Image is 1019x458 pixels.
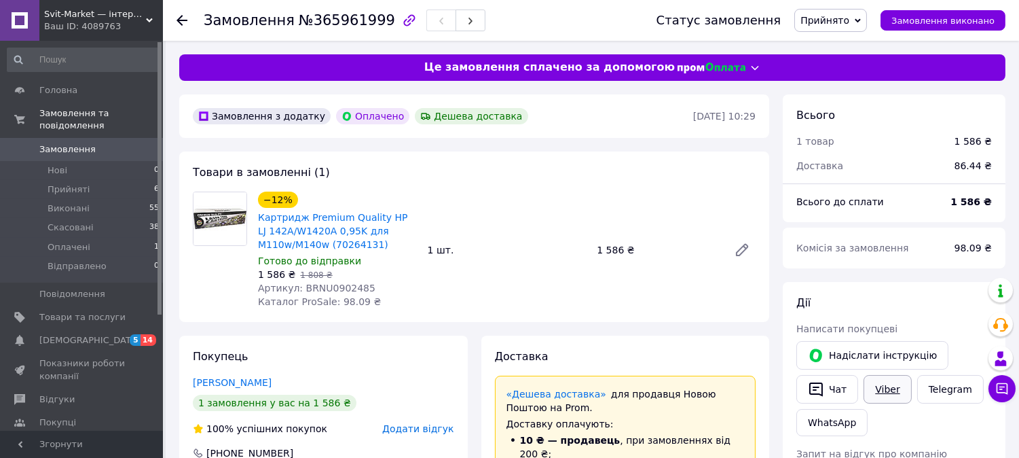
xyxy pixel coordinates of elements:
span: Покупець [193,350,248,363]
span: Прийнято [800,15,849,26]
span: 1 [154,241,159,253]
span: Доставка [495,350,549,363]
span: Товари та послуги [39,311,126,323]
span: Нові [48,164,67,177]
span: Товари в замовленні (1) [193,166,330,179]
div: Замовлення з додатку [193,108,331,124]
button: Замовлення виконано [881,10,1005,31]
span: Головна [39,84,77,96]
span: 38 [149,222,159,234]
span: Показники роботи компанії [39,357,126,382]
span: Скасовані [48,222,94,234]
span: Доставка [796,160,843,171]
span: Svit-Market — інтернет супермаркет [44,8,146,20]
span: Відгуки [39,393,75,406]
span: 55 [149,202,159,215]
span: 1 808 ₴ [300,270,332,280]
b: 1 586 ₴ [950,196,992,207]
span: 10 ₴ — продавець [520,435,620,446]
div: Доставку оплачують: [506,417,745,431]
span: Артикул: BRNU0902485 [258,283,375,294]
span: 0 [154,260,159,272]
a: [PERSON_NAME] [193,377,272,388]
a: WhatsApp [796,409,868,436]
span: Це замовлення сплачено за допомогою [424,60,675,75]
div: Дешева доставка [415,108,527,124]
span: 98.09 ₴ [955,243,992,253]
span: Виконані [48,202,90,215]
button: Чат [796,375,858,404]
span: Замовлення виконано [891,16,995,26]
img: Картридж Premium Quality HP LJ 142A/W1420A 0,95K для M110w/M140w (70264131) [193,192,246,245]
button: Чат з покупцем [988,375,1016,402]
time: [DATE] 10:29 [693,111,756,122]
a: «Дешева доставка» [506,389,606,400]
span: 1 товар [796,136,834,147]
div: −12% [258,192,298,208]
span: 14 [141,334,156,346]
div: Ваш ID: 4089763 [44,20,163,33]
button: Надіслати інструкцію [796,341,948,370]
span: Прийняті [48,183,90,196]
span: 1 586 ₴ [258,269,295,280]
span: 100% [206,423,234,434]
a: Картридж Premium Quality HP LJ 142A/W1420A 0,95K для M110w/M140w (70264131) [258,212,407,250]
div: Статус замовлення [656,14,781,27]
span: Покупці [39,417,76,429]
span: [DEMOGRAPHIC_DATA] [39,334,140,347]
a: Viber [864,375,911,404]
input: Пошук [7,48,160,72]
div: 1 замовлення у вас на 1 586 ₴ [193,395,356,411]
span: Додати відгук [382,423,453,434]
span: Всього [796,109,835,122]
div: для продавця Новою Поштою на Prom. [506,387,745,415]
span: 5 [130,334,141,346]
span: Готово до відправки [258,256,361,266]
a: Telegram [917,375,984,404]
div: Оплачено [336,108,409,124]
span: Замовлення та повідомлення [39,107,163,132]
span: Каталог ProSale: 98.09 ₴ [258,296,381,307]
span: Дії [796,296,811,309]
span: Комісія за замовлення [796,243,909,253]
span: Замовлення [204,12,295,29]
div: 86.44 ₴ [946,151,1000,181]
div: 1 586 ₴ [591,241,723,260]
div: Повернутися назад [177,14,187,27]
a: Редагувати [728,236,756,264]
div: 1 шт. [422,241,592,260]
span: Всього до сплати [796,196,884,207]
span: Відправлено [48,260,107,272]
span: Повідомлення [39,288,105,300]
span: 0 [154,164,159,177]
div: успішних покупок [193,422,327,436]
div: 1 586 ₴ [955,135,992,148]
span: Написати покупцеві [796,323,897,334]
span: Оплачені [48,241,90,253]
span: Замовлення [39,143,96,156]
span: 6 [154,183,159,196]
span: №365961999 [299,12,395,29]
